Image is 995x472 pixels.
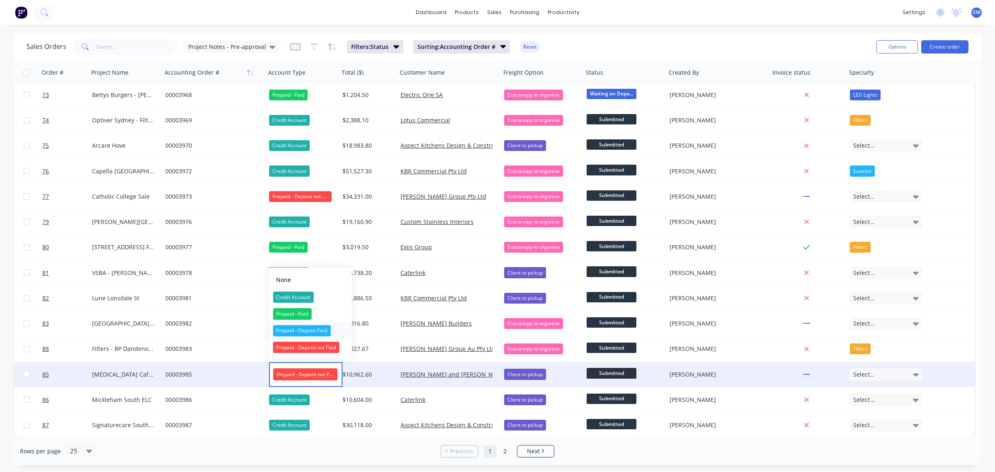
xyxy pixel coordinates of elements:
[269,339,352,356] button: Prepaid - Deposit not Paid
[165,167,257,175] div: 00003972
[670,116,762,124] div: [PERSON_NAME]
[670,243,762,251] div: [PERSON_NAME]
[92,345,155,353] div: Filters - BP Dandenong South
[269,306,352,322] button: Prepaid - Paid
[342,294,391,302] div: $23,886.50
[42,269,49,277] span: 81
[412,6,451,19] a: dashboard
[400,141,532,149] a: Aspect Kitchens Design & Constructions Pty Ltd
[506,6,544,19] div: purchasing
[587,343,636,353] span: Submitted
[42,421,49,429] span: 87
[92,421,155,429] div: Signaturecare South Bunbury
[165,68,219,77] div: Accounting Order #
[165,141,257,150] div: 00003970
[670,345,762,353] div: [PERSON_NAME]
[42,209,92,234] a: 79
[849,68,874,77] div: Specialty
[400,294,467,302] a: KBR Commercial Pty Ltd
[670,294,762,302] div: [PERSON_NAME]
[400,421,532,429] a: Aspect Kitchens Design & Constructions Pty Ltd
[670,370,762,379] div: [PERSON_NAME]
[586,68,603,77] div: Status
[400,68,445,77] div: Customer Name
[92,269,155,277] div: VSBA - [PERSON_NAME]
[92,319,155,328] div: [GEOGRAPHIC_DATA] PS
[451,6,483,19] div: products
[269,242,308,253] div: Prepaid - Paid
[342,243,391,251] div: $3,019.50
[587,216,636,226] span: Submitted
[850,242,871,253] div: Filters
[273,368,337,381] span: Prepaid - Deposit not Paid
[42,260,92,285] a: 81
[853,218,875,226] span: Select...
[342,167,391,175] div: $51,527.30
[347,40,403,54] button: Filters:Status
[587,114,636,124] span: Submitted
[853,370,875,379] span: Select...
[42,243,49,251] span: 80
[269,115,310,126] div: Credit Account
[92,294,155,302] div: Lune Lonsdale St
[269,217,310,227] div: Credit Account
[42,141,49,150] span: 75
[850,343,871,354] div: Filters
[165,319,257,328] div: 00003982
[273,325,330,337] div: Prepaid - Deposit Paid
[342,269,391,277] div: $10,738.20
[42,91,49,99] span: 73
[587,89,636,99] span: Waiting on Depo...
[504,242,563,253] div: Ecocanopy to organise
[670,421,762,429] div: [PERSON_NAME]
[400,345,495,353] a: [PERSON_NAME] Group Au Pty Ltd
[42,235,92,260] a: 80
[342,68,364,77] div: Total ($)
[273,273,294,286] div: None
[853,141,875,150] span: Select...
[850,165,875,176] div: Ecomist
[269,289,352,305] button: Credit Account
[42,286,92,311] a: 82
[42,336,92,361] a: 88
[670,141,762,150] div: [PERSON_NAME]
[450,447,473,455] span: Previous
[853,421,875,429] span: Select...
[876,40,918,54] button: Options
[342,421,391,429] div: $30,118.00
[587,165,636,175] span: Submitted
[587,368,636,378] span: Submitted
[400,116,450,124] a: Lotus Commercial
[165,243,257,251] div: 00003977
[42,116,49,124] span: 74
[517,447,554,455] a: Next page
[504,165,563,176] div: Ecocanopy to organise
[273,292,313,303] div: Credit Account
[499,445,511,457] a: Page 2
[42,133,92,158] a: 75
[165,269,257,277] div: 00003978
[165,370,257,379] div: 00003985
[669,68,699,77] div: Created By
[342,192,391,201] div: $34,331.00
[850,115,871,126] div: Filters
[342,370,391,379] div: $10,962.60
[527,447,540,455] span: Next
[269,394,310,405] div: Credit Account
[351,43,388,51] span: Filters: Status
[670,218,762,226] div: [PERSON_NAME]
[413,40,510,54] button: Sorting:Accounting Order #
[92,370,155,379] div: [MEDICAL_DATA] Cafe - Cowes
[504,191,563,202] div: Ecocanopy to organise
[188,42,266,51] span: Project Notes - Pre-approval
[273,342,339,353] div: Prepaid - Deposit not Paid
[165,345,257,353] div: 00003983
[269,140,310,151] div: Credit Account
[342,319,391,328] div: $8,016.80
[973,9,980,16] span: EM
[42,159,92,184] a: 76
[92,218,155,226] div: [PERSON_NAME][GEOGRAPHIC_DATA]
[587,241,636,251] span: Submitted
[42,192,49,201] span: 77
[503,68,544,77] div: Freight Option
